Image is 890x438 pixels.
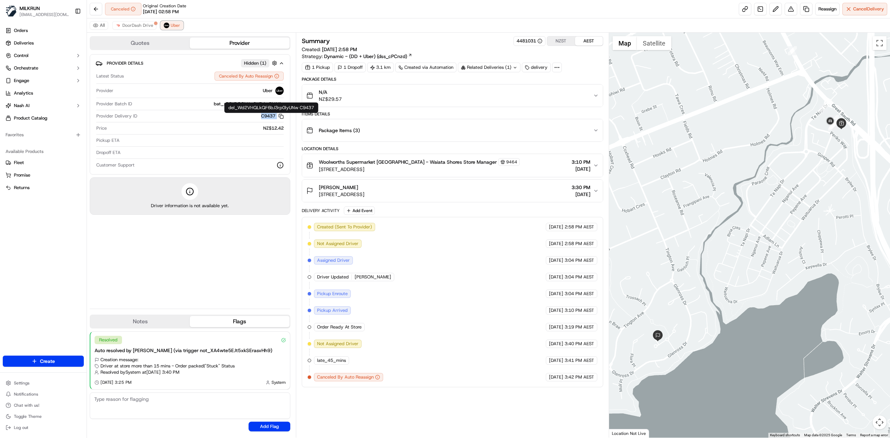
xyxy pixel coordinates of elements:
[3,412,84,421] button: Toggle Theme
[506,159,517,165] span: 9464
[14,52,29,59] span: Control
[3,389,84,399] button: Notifications
[319,96,342,103] span: NZ$29.57
[244,60,266,66] span: Hidden ( 1 )
[565,291,594,297] span: 3:04 PM AEST
[3,423,84,432] button: Log out
[3,3,72,19] button: MILKRUNMILKRUN[EMAIL_ADDRESS][DOMAIN_NAME]
[3,378,84,388] button: Settings
[3,63,84,74] button: Orchestrate
[14,103,30,109] span: Nash AI
[788,46,797,55] div: 2
[637,36,671,50] button: Show satellite imagery
[575,36,603,46] button: AEST
[241,59,279,67] button: Hidden (1)
[122,23,153,28] span: DoorDash Drive
[14,185,30,191] span: Returns
[302,119,603,141] button: Package Items (3)
[96,149,121,156] span: Dropoff ETA
[458,63,520,72] div: Related Deliveries (1)
[96,88,113,94] span: Provider
[549,307,563,314] span: [DATE]
[572,165,590,172] span: [DATE]
[549,274,563,280] span: [DATE]
[272,380,286,385] span: System
[517,38,542,44] button: 4481031
[609,429,649,438] div: Location Not Live
[549,341,563,347] span: [DATE]
[14,414,42,419] span: Toggle Theme
[3,356,84,367] button: Create
[549,357,563,364] span: [DATE]
[95,336,122,344] div: Resolved
[275,87,284,95] img: uber-new-logo.jpeg
[611,429,634,438] img: Google
[263,88,273,94] span: Uber
[14,425,28,430] span: Log out
[846,433,856,437] a: Terms (opens in new tab)
[302,38,330,44] h3: Summary
[14,380,30,386] span: Settings
[319,166,520,173] span: [STREET_ADDRESS]
[95,347,286,354] div: Auto resolved by [PERSON_NAME] (via trigger not_XA4wte5EJt5xkSErasvHh9)
[302,146,603,152] div: Location Details
[873,36,887,50] button: Toggle fullscreen view
[14,27,28,34] span: Orders
[302,76,603,82] div: Package Details
[873,415,887,429] button: Map camera controls
[522,63,551,72] div: delivery
[572,191,590,198] span: [DATE]
[263,125,284,131] span: NZ$12.42
[3,75,84,86] button: Engage
[319,159,497,165] span: Woolworths Supermarket [GEOGRAPHIC_DATA] - Waiata Shores Store Manager
[565,307,594,314] span: 3:10 PM AEST
[143,3,186,9] span: Original Creation Date
[395,63,456,72] a: Created via Automation
[355,274,391,280] span: [PERSON_NAME]
[96,101,132,107] span: Provider Batch ID
[161,21,183,30] button: Uber
[6,185,81,191] a: Returns
[40,358,55,365] span: Create
[319,191,364,198] span: [STREET_ADDRESS]
[317,257,350,263] span: Assigned Driver
[90,38,190,49] button: Quotes
[151,203,229,209] span: Driver information is not available yet.
[171,23,180,28] span: Uber
[344,206,375,215] button: Add Event
[317,274,349,280] span: Driver Updated
[565,324,594,330] span: 3:19 PM AEST
[572,184,590,191] span: 3:30 PM
[14,78,29,84] span: Engage
[3,100,84,111] button: Nash AI
[14,90,33,96] span: Analytics
[100,363,235,369] span: Driver at store more than 15 mins - Order packed | "Stuck" Status
[302,180,603,202] button: [PERSON_NAME][STREET_ADDRESS]3:30 PM[DATE]
[112,21,156,30] button: DoorDash Drive
[190,316,289,327] button: Flags
[214,101,284,107] span: bat_zB2UDQOhUwGURrbxPkK4ig
[96,137,120,144] span: Pickup ETA
[143,9,179,15] span: [DATE] 02:58 PM
[319,184,358,191] span: [PERSON_NAME]
[3,129,84,140] div: Favorites
[549,241,563,247] span: [DATE]
[3,50,84,61] button: Control
[19,5,40,12] button: MILKRUN
[547,36,575,46] button: NZST
[830,115,839,124] div: 4
[100,357,138,363] span: Creation message:
[14,172,30,178] span: Promise
[319,89,342,96] span: N/A
[322,46,357,52] span: [DATE] 2:58 PM
[3,170,84,181] button: Promise
[317,307,348,314] span: Pickup Arrived
[105,3,141,15] button: Canceled
[830,119,839,128] div: 13
[302,154,603,177] button: Woolworths Supermarket [GEOGRAPHIC_DATA] - Waiata Shores Store Manager9464[STREET_ADDRESS]3:10 PM...
[565,257,594,263] span: 3:04 PM AEST
[302,208,340,213] div: Delivery Activity
[14,391,38,397] span: Notifications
